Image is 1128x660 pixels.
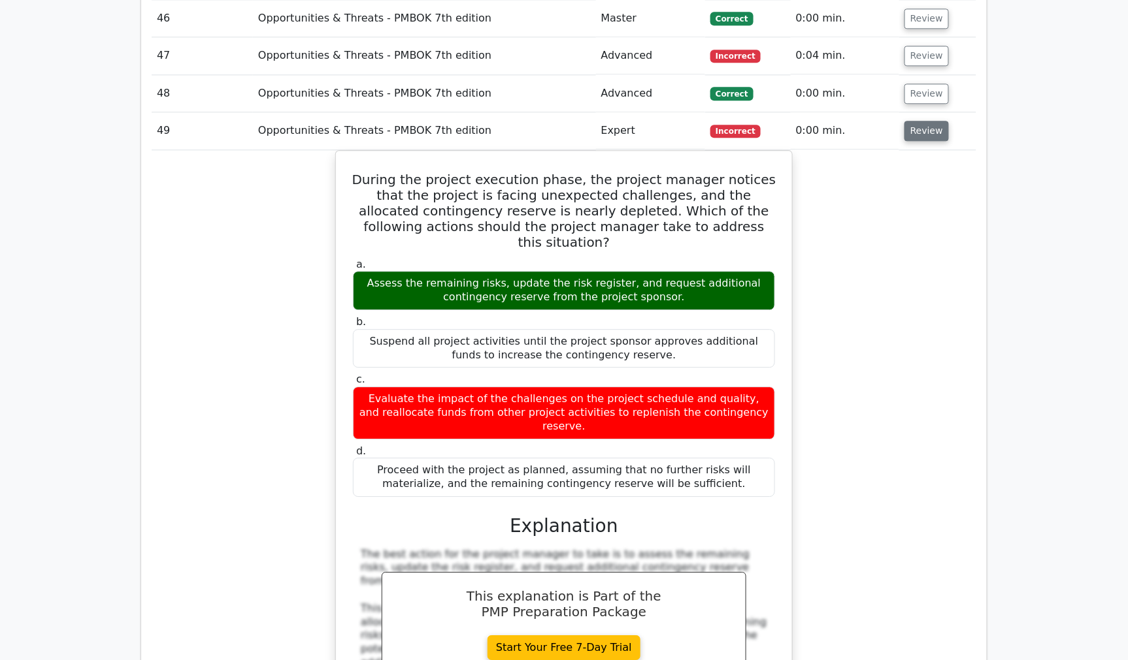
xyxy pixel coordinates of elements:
div: Proceed with the project as planned, assuming that no further risks will materialize, and the rem... [353,458,775,497]
span: Incorrect [710,50,761,63]
button: Review [904,121,949,141]
td: 47 [152,37,253,74]
span: c. [356,373,365,385]
span: Incorrect [710,125,761,138]
span: b. [356,315,366,328]
td: Opportunities & Threats - PMBOK 7th edition [253,112,596,149]
h5: During the project execution phase, the project manager notices that the project is facing unexpe... [352,172,776,250]
span: Correct [710,12,753,25]
span: d. [356,445,366,457]
td: 0:00 min. [791,75,899,112]
span: a. [356,258,366,270]
td: Opportunities & Threats - PMBOK 7th edition [253,37,596,74]
div: Assess the remaining risks, update the risk register, and request additional contingency reserve ... [353,271,775,310]
td: Advanced [596,75,706,112]
div: Evaluate the impact of the challenges on the project schedule and quality, and reallocate funds f... [353,386,775,439]
td: 48 [152,75,253,112]
td: Opportunities & Threats - PMBOK 7th edition [253,75,596,112]
h3: Explanation [361,515,767,537]
div: Suspend all project activities until the project sponsor approves additional funds to increase th... [353,329,775,368]
span: Correct [710,87,753,100]
td: 0:00 min. [791,112,899,149]
td: Expert [596,112,706,149]
td: Advanced [596,37,706,74]
button: Review [904,84,949,104]
button: Review [904,46,949,66]
button: Review [904,8,949,29]
td: 0:04 min. [791,37,899,74]
a: Start Your Free 7-Day Trial [488,635,640,660]
td: 49 [152,112,253,149]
